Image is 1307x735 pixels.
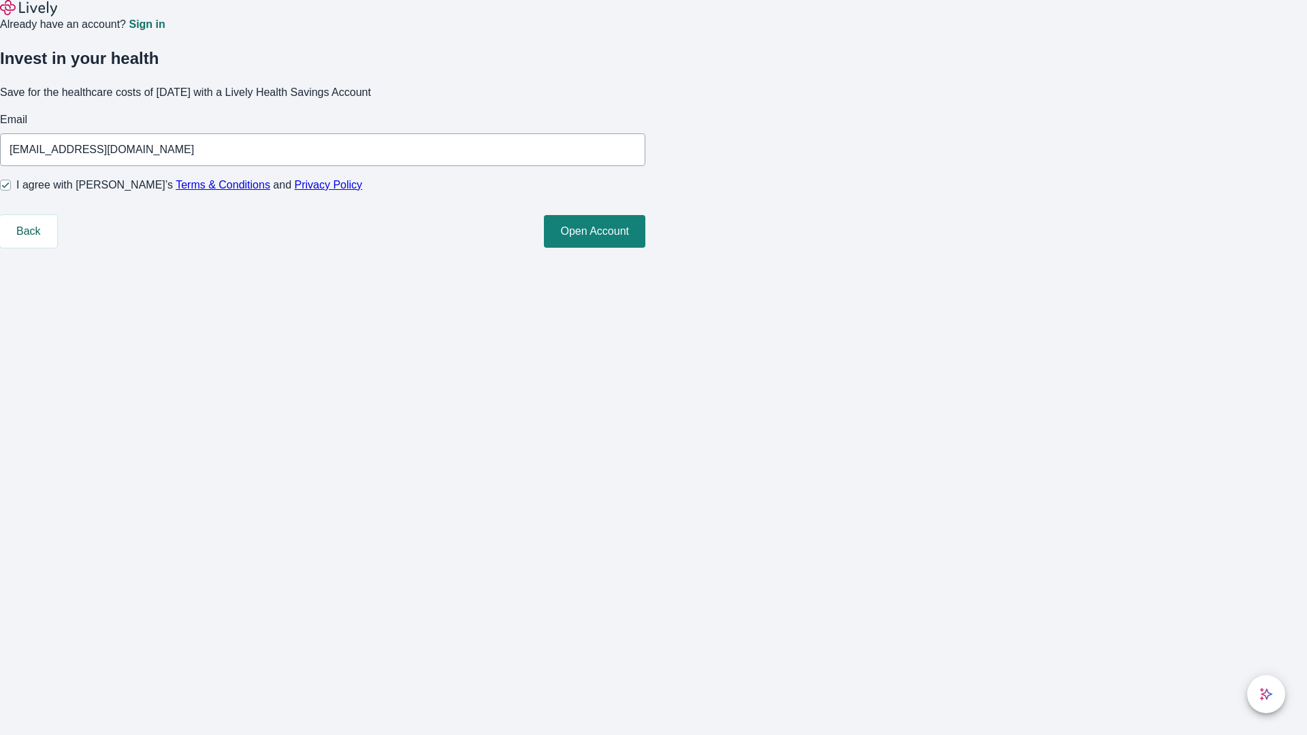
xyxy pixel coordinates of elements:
a: Privacy Policy [295,179,363,191]
a: Sign in [129,19,165,30]
button: Open Account [544,215,645,248]
a: Terms & Conditions [176,179,270,191]
span: I agree with [PERSON_NAME]’s and [16,177,362,193]
button: chat [1247,675,1285,713]
svg: Lively AI Assistant [1259,687,1273,701]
